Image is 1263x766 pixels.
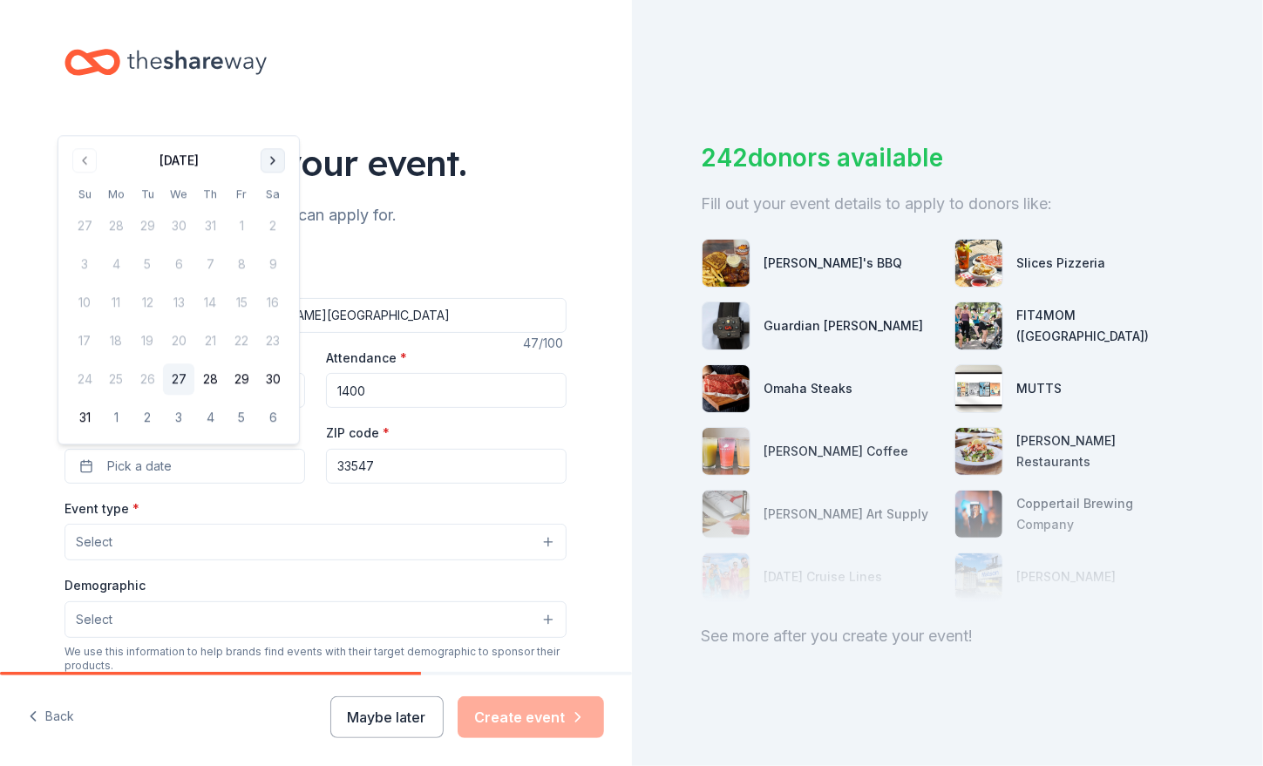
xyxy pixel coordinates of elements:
[194,364,226,396] button: 28
[65,500,139,518] label: Event type
[65,201,567,229] div: We'll find in-kind donations you can apply for.
[703,365,750,412] img: photo for Omaha Steaks
[257,364,289,396] button: 30
[1017,253,1106,274] div: Slices Pizzeria
[65,577,146,594] label: Demographic
[703,240,750,287] img: photo for Bubbaque's BBQ
[28,699,74,735] button: Back
[100,185,132,203] th: Monday
[261,148,285,173] button: Go to next month
[702,139,1194,176] div: 242 donors available
[226,185,257,203] th: Friday
[163,364,194,396] button: 27
[226,364,257,396] button: 29
[326,373,567,408] input: 20
[69,185,100,203] th: Sunday
[326,424,390,442] label: ZIP code
[703,302,750,349] img: photo for Guardian Angel Device
[1017,378,1063,399] div: MUTTS
[65,524,567,560] button: Select
[702,190,1194,218] div: Fill out your event details to apply to donors like:
[257,403,289,434] button: 6
[955,302,1002,349] img: photo for FIT4MOM (Tampa Bay)
[326,349,407,367] label: Attendance
[1017,305,1193,347] div: FIT4MOM ([GEOGRAPHIC_DATA])
[100,403,132,434] button: 1
[194,403,226,434] button: 4
[65,601,567,638] button: Select
[257,185,289,203] th: Saturday
[107,456,172,477] span: Pick a date
[955,240,1002,287] img: photo for Slices Pizzeria
[160,150,199,171] div: [DATE]
[163,403,194,434] button: 3
[764,253,903,274] div: [PERSON_NAME]'s BBQ
[72,148,97,173] button: Go to previous month
[955,365,1002,412] img: photo for MUTTS
[764,315,924,336] div: Guardian [PERSON_NAME]
[702,622,1194,650] div: See more after you create your event!
[65,645,567,673] div: We use this information to help brands find events with their target demographic to sponsor their...
[65,298,567,333] input: Spring Fundraiser
[76,532,112,552] span: Select
[65,139,567,187] div: Tell us about your event.
[330,696,444,738] button: Maybe later
[326,449,567,484] input: 12345 (U.S. only)
[523,333,567,354] div: 47 /100
[194,185,226,203] th: Thursday
[132,403,163,434] button: 2
[76,609,112,630] span: Select
[132,185,163,203] th: Tuesday
[226,403,257,434] button: 5
[163,185,194,203] th: Wednesday
[69,403,100,434] button: 31
[764,378,853,399] div: Omaha Steaks
[65,449,305,484] button: Pick a date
